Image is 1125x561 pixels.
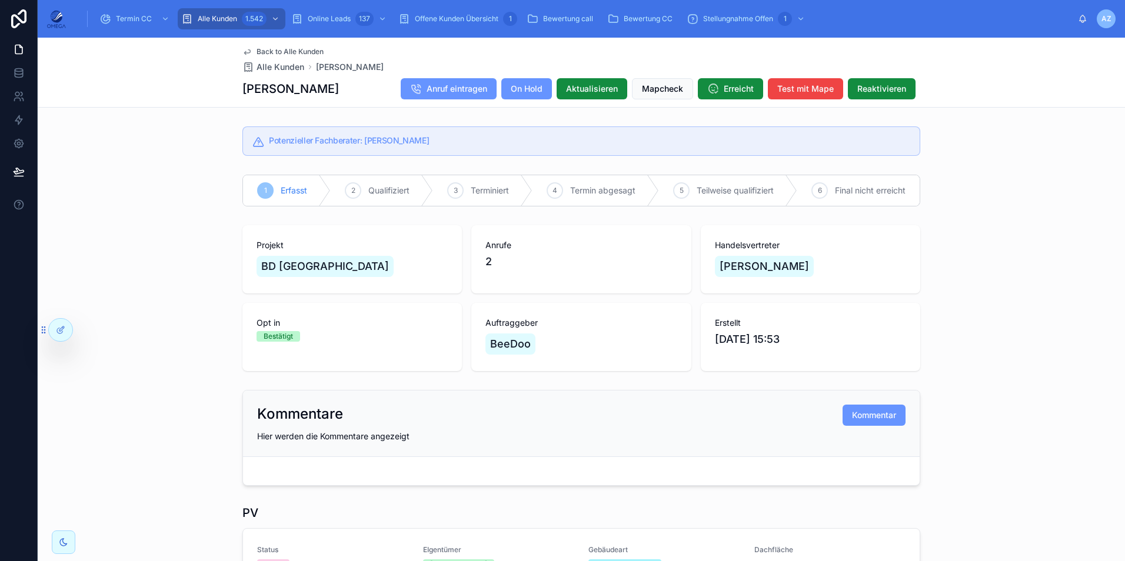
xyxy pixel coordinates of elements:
button: Reaktivieren [848,78,916,99]
span: Final nicht erreicht [835,185,906,196]
button: Mapcheck [632,78,693,99]
span: 6 [818,186,822,195]
span: Erreicht [724,83,754,95]
span: Dachfläche [754,545,906,555]
div: 1 [778,12,792,26]
a: Back to Alle Kunden [242,47,324,56]
button: Aktualisieren [557,78,627,99]
span: Termin abgesagt [570,185,635,196]
span: Opt in [257,317,448,329]
span: Auftraggeber [485,317,677,329]
div: 137 [355,12,374,26]
h1: [PERSON_NAME] [242,81,339,97]
div: 1 [503,12,517,26]
h2: Kommentare [257,405,343,423]
span: Erfasst [281,185,307,196]
span: Handelsvertreter [715,239,906,251]
div: 1.542 [242,12,267,26]
span: BD [GEOGRAPHIC_DATA] [261,258,389,275]
span: Erstellt [715,317,906,329]
span: Stellungnahme Offen [703,14,773,24]
span: Qualifiziert [368,185,410,196]
div: scrollable content [75,6,1078,32]
span: 5 [680,186,684,195]
span: 2 [351,186,355,195]
span: Alle Kunden [198,14,237,24]
a: Alle Kunden1.542 [178,8,285,29]
span: Anruf eintragen [427,83,487,95]
span: Terminiert [471,185,509,196]
span: Kommentar [852,409,896,421]
span: [PERSON_NAME] [720,258,809,275]
a: [PERSON_NAME] [316,61,384,73]
span: Bewertung call [543,14,593,24]
span: EIgentümer [423,545,575,555]
img: App logo [47,9,66,28]
div: Bestätigt [264,331,293,342]
a: Bewertung CC [604,8,681,29]
button: Anruf eintragen [401,78,497,99]
span: BeeDoo [490,336,531,352]
span: 4 [552,186,557,195]
h5: Potenzieller Fachberater: Fabian Hindenberg [269,136,910,145]
span: Alle Kunden [257,61,304,73]
span: Teilweise qualifiziert [697,185,774,196]
span: Gebäudeart [588,545,740,555]
span: [DATE] 15:53 [715,331,906,348]
span: Projekt [257,239,448,251]
span: 1 [264,186,267,195]
span: Back to Alle Kunden [257,47,324,56]
span: On Hold [511,83,542,95]
span: Hier werden die Kommentare angezeigt [257,431,410,441]
a: Termin CC [96,8,175,29]
button: Kommentar [843,405,906,426]
span: AZ [1101,14,1111,24]
span: Status [257,545,409,555]
a: Bewertung call [523,8,601,29]
span: 2 [485,253,492,270]
span: Reaktivieren [857,83,906,95]
a: Offene Kunden Übersicht1 [395,8,521,29]
button: On Hold [501,78,552,99]
span: Offene Kunden Übersicht [415,14,498,24]
span: Termin CC [116,14,152,24]
button: Erreicht [698,78,763,99]
span: Online Leads [308,14,351,24]
span: Bewertung CC [624,14,673,24]
h1: PV [242,505,258,521]
button: Test mit Mape [768,78,843,99]
span: Aktualisieren [566,83,618,95]
span: Mapcheck [642,83,683,95]
span: Anrufe [485,239,677,251]
a: Online Leads137 [288,8,392,29]
a: Stellungnahme Offen1 [683,8,811,29]
a: Alle Kunden [242,61,304,73]
span: 3 [454,186,458,195]
span: Test mit Mape [777,83,834,95]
